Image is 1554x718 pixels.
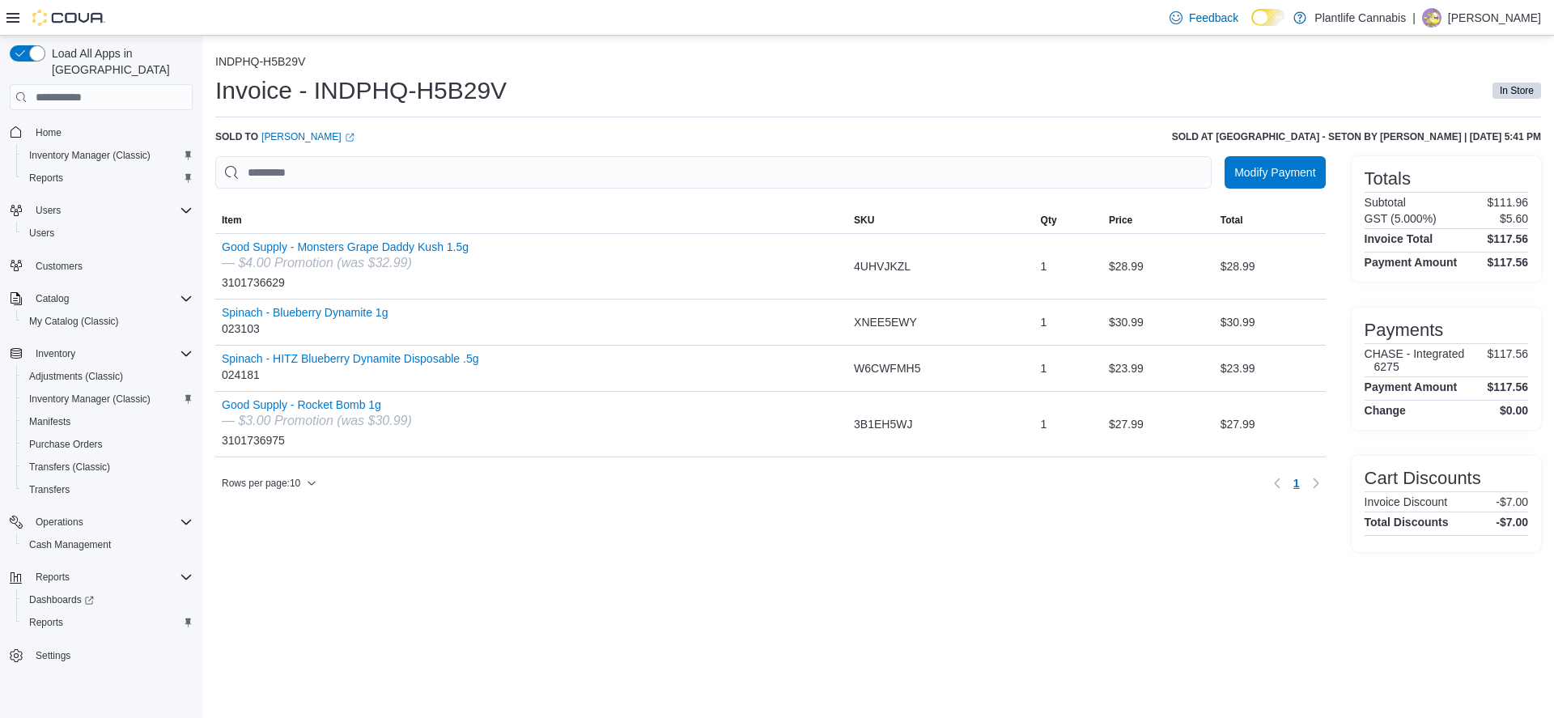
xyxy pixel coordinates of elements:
[1365,256,1458,269] h4: Payment Amount
[23,312,125,331] a: My Catalog (Classic)
[23,367,129,386] a: Adjustments (Classic)
[29,172,63,185] span: Reports
[1365,169,1411,189] h3: Totals
[1034,250,1102,283] div: 1
[23,535,117,554] a: Cash Management
[222,253,469,273] div: — $4.00 Promotion (was $32.99)
[1496,516,1528,529] h4: -$7.00
[29,344,193,363] span: Inventory
[222,352,478,384] div: 024181
[1214,250,1326,283] div: $28.99
[29,512,193,532] span: Operations
[23,457,193,477] span: Transfers (Classic)
[1374,360,1465,373] h6: 6275
[1221,214,1243,227] span: Total
[854,257,911,276] span: 4UHVJKZL
[23,367,193,386] span: Adjustments (Classic)
[10,113,193,709] nav: Complex example
[1102,207,1214,233] button: Price
[29,344,82,363] button: Inventory
[23,223,61,243] a: Users
[222,240,469,253] button: Good Supply - Monsters Grape Daddy Kush 1.5g
[36,292,69,305] span: Catalog
[1422,8,1441,28] div: Morgen Graves
[3,342,199,365] button: Inventory
[16,365,199,388] button: Adjustments (Classic)
[1412,8,1416,28] p: |
[23,613,193,632] span: Reports
[36,516,83,529] span: Operations
[32,10,105,26] img: Cova
[1034,207,1102,233] button: Qty
[23,435,193,454] span: Purchase Orders
[854,214,874,227] span: SKU
[16,410,199,433] button: Manifests
[29,289,75,308] button: Catalog
[1102,408,1214,440] div: $27.99
[1251,9,1285,26] input: Dark Mode
[16,144,199,167] button: Inventory Manager (Classic)
[1365,516,1449,529] h4: Total Discounts
[23,457,117,477] a: Transfers (Classic)
[36,347,75,360] span: Inventory
[29,538,111,551] span: Cash Management
[222,398,412,411] button: Good Supply - Rocket Bomb 1g
[1492,83,1541,99] span: In Store
[23,412,193,431] span: Manifests
[29,483,70,496] span: Transfers
[1314,8,1406,28] p: Plantlife Cannabis
[1365,347,1465,360] h6: CHASE - Integrated
[16,456,199,478] button: Transfers (Classic)
[16,222,199,244] button: Users
[1251,26,1252,27] span: Dark Mode
[29,370,123,383] span: Adjustments (Classic)
[16,588,199,611] a: Dashboards
[29,315,119,328] span: My Catalog (Classic)
[16,433,199,456] button: Purchase Orders
[23,435,109,454] a: Purchase Orders
[854,359,920,378] span: W6CWFMH5
[23,389,193,409] span: Inventory Manager (Classic)
[215,74,507,107] h1: Invoice - INDPHQ-H5B29V
[1365,212,1437,225] h6: GST (5.000%)
[23,146,157,165] a: Inventory Manager (Classic)
[29,567,193,587] span: Reports
[29,415,70,428] span: Manifests
[29,646,77,665] a: Settings
[29,645,193,665] span: Settings
[1102,250,1214,283] div: $28.99
[23,590,100,610] a: Dashboards
[36,204,61,217] span: Users
[1287,470,1306,496] button: Page 1 of 1
[1365,380,1458,393] h4: Payment Amount
[1487,380,1528,393] h4: $117.56
[1109,214,1132,227] span: Price
[1287,470,1306,496] ul: Pagination for table: MemoryTable from EuiInMemoryTable
[215,207,847,233] button: Item
[222,352,478,365] button: Spinach - HITZ Blueberry Dynamite Disposable .5g
[215,474,323,493] button: Rows per page:10
[45,45,193,78] span: Load All Apps in [GEOGRAPHIC_DATA]
[1500,404,1528,417] h4: $0.00
[36,571,70,584] span: Reports
[215,55,1541,71] nav: An example of EuiBreadcrumbs
[23,480,76,499] a: Transfers
[1496,495,1528,508] p: -$7.00
[1034,408,1102,440] div: 1
[1365,232,1433,245] h4: Invoice Total
[1267,470,1326,496] nav: Pagination for table: MemoryTable from EuiInMemoryTable
[23,223,193,243] span: Users
[1041,214,1057,227] span: Qty
[23,168,70,188] a: Reports
[1365,469,1481,488] h3: Cart Discounts
[3,120,199,143] button: Home
[3,199,199,222] button: Users
[1267,474,1287,493] button: Previous page
[29,461,110,474] span: Transfers (Classic)
[29,121,193,142] span: Home
[1500,83,1534,98] span: In Store
[29,616,63,629] span: Reports
[29,149,151,162] span: Inventory Manager (Classic)
[29,289,193,308] span: Catalog
[1365,495,1448,508] h6: Invoice Discount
